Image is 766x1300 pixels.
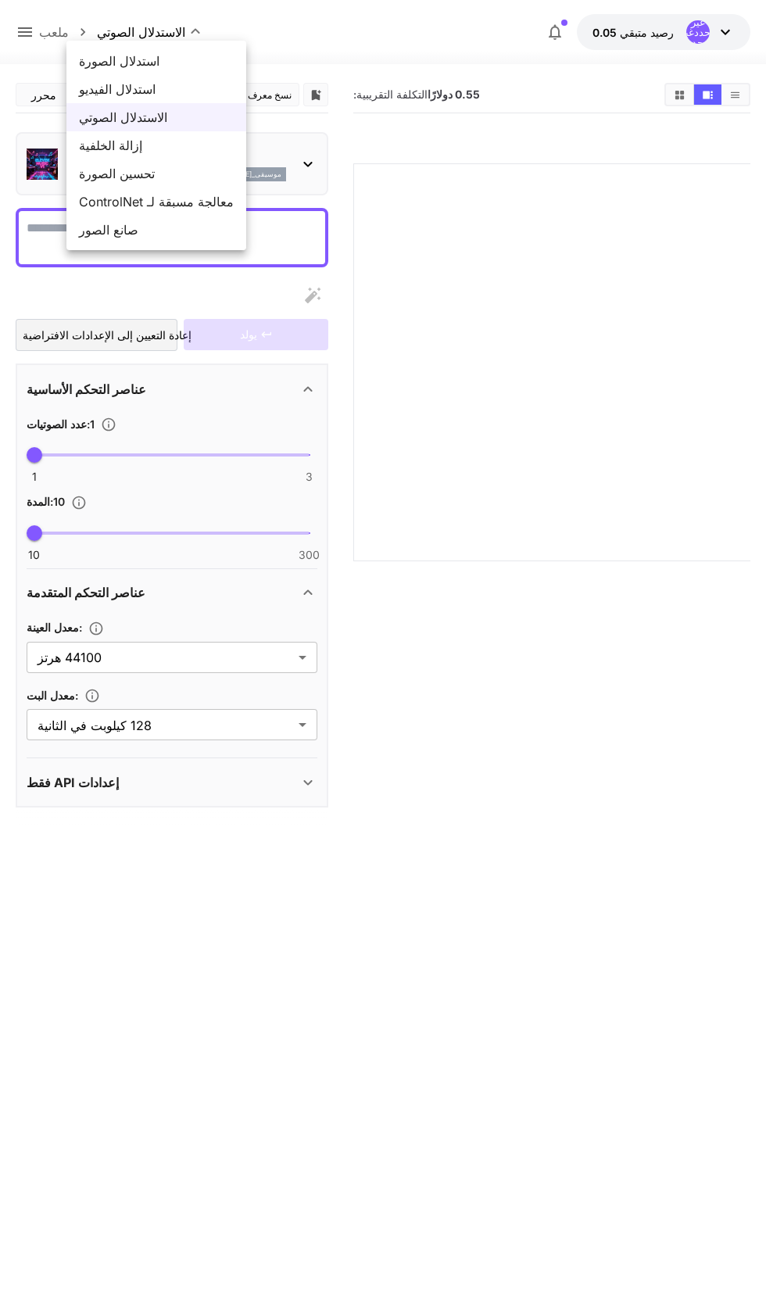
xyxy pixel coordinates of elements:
[79,166,155,181] font: تحسين الصورة
[79,194,234,210] font: معالجة مسبقة لـ ControlNet
[79,109,167,125] font: الاستدلال الصوتي
[79,222,138,238] font: صانع الصور
[79,138,142,153] font: إزالة الخلفية
[79,81,156,97] font: استدلال الفيديو
[79,53,159,69] font: استدلال الصورة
